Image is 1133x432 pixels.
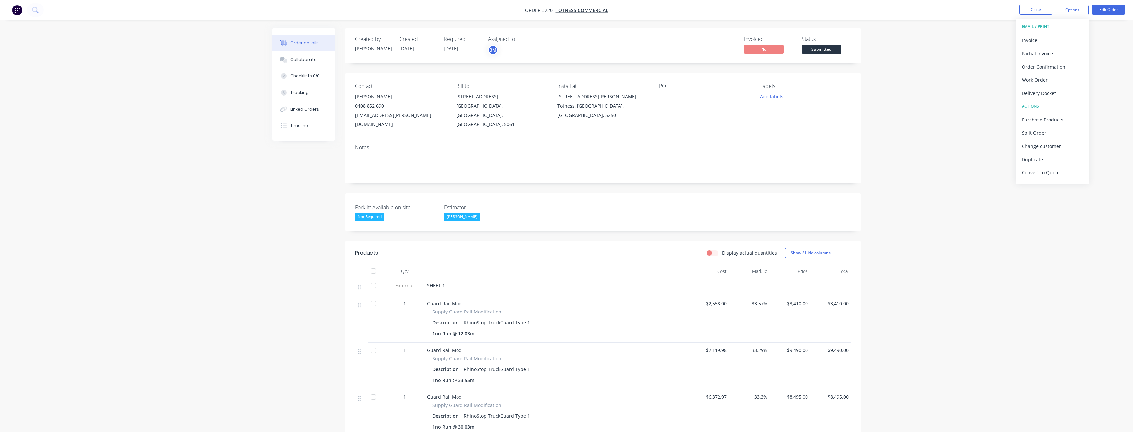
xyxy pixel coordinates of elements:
div: Price [770,265,811,278]
span: $8,495.00 [813,393,849,400]
div: RhinoStop TruckGuard Type 1 [461,364,533,374]
div: Total [810,265,851,278]
div: [STREET_ADDRESS][PERSON_NAME]Totness, [GEOGRAPHIC_DATA], [GEOGRAPHIC_DATA], 5250 [557,92,648,120]
div: Totness, [GEOGRAPHIC_DATA], [GEOGRAPHIC_DATA], 5250 [557,101,648,120]
div: RhinoStop TruckGuard Type 1 [461,318,533,327]
span: 1 [403,393,406,400]
div: Archive [1022,181,1083,191]
div: Checklists 0/0 [290,73,320,79]
span: No [744,45,784,53]
div: Work Order [1022,75,1083,85]
div: RhinoStop TruckGuard Type 1 [461,411,533,421]
img: Factory [12,5,22,15]
div: ACTIONS [1022,102,1083,111]
span: Submitted [802,45,841,53]
div: Timeline [290,123,308,129]
div: 1no Run @ 33.55m [432,375,477,385]
button: Purchase Products [1016,113,1089,126]
div: Collaborate [290,57,317,63]
span: Guard Rail Mod [427,300,462,307]
div: Status [802,36,851,42]
span: [DATE] [444,45,458,52]
button: Timeline [272,118,335,134]
button: Work Order [1016,73,1089,86]
div: [PERSON_NAME] [355,92,446,101]
div: Products [355,249,378,257]
span: 33.3% [732,393,767,400]
button: Duplicate [1016,153,1089,166]
div: [PERSON_NAME] [444,213,480,221]
button: BM [488,45,498,55]
div: Change customer [1022,141,1083,151]
button: Options [1056,5,1089,15]
span: 33.29% [732,347,767,354]
span: Guard Rail Mod [427,347,462,353]
div: [STREET_ADDRESS][PERSON_NAME] [557,92,648,101]
button: Close [1019,5,1052,15]
span: 33.57% [732,300,767,307]
div: Labels [760,83,851,89]
div: 1no Run @ 30.03m [432,422,477,432]
button: Delivery Docket [1016,86,1089,100]
button: Linked Orders [272,101,335,118]
span: $7,119.98 [692,347,727,354]
span: SHEET 1 [427,282,445,289]
button: Submitted [802,45,841,55]
div: Bill to [456,83,547,89]
span: $3,410.00 [813,300,849,307]
div: Convert to Quote [1022,168,1083,177]
div: [EMAIL_ADDRESS][PERSON_NAME][DOMAIN_NAME] [355,111,446,129]
span: Guard Rail Mod [427,394,462,400]
div: Delivery Docket [1022,88,1083,98]
div: 0408 852 690 [355,101,446,111]
span: Order #220 - [525,7,556,13]
div: Created by [355,36,391,42]
button: Invoice [1016,33,1089,47]
span: Supply Guard Rail Modification [432,402,501,408]
div: Description [432,411,461,421]
div: [GEOGRAPHIC_DATA], [GEOGRAPHIC_DATA], [GEOGRAPHIC_DATA], 5061 [456,101,547,129]
div: PO [659,83,750,89]
div: Install at [557,83,648,89]
div: Linked Orders [290,106,319,112]
div: Created [399,36,436,42]
div: Invoice [1022,35,1083,45]
div: Assigned to [488,36,554,42]
div: Tracking [290,90,309,96]
button: Archive [1016,179,1089,192]
div: Notes [355,144,851,151]
div: Purchase Products [1022,115,1083,124]
button: Tracking [272,84,335,101]
button: Partial Invoice [1016,47,1089,60]
div: 1no Run @ 12.03m [432,329,477,338]
button: Convert to Quote [1016,166,1089,179]
label: Estimator [444,203,527,211]
div: EMAIL / PRINT [1022,23,1083,31]
span: $9,490.00 [813,347,849,354]
div: Description [432,364,461,374]
div: Cost [689,265,730,278]
button: Split Order [1016,126,1089,139]
div: [STREET_ADDRESS][GEOGRAPHIC_DATA], [GEOGRAPHIC_DATA], [GEOGRAPHIC_DATA], 5061 [456,92,547,129]
span: $3,410.00 [773,300,808,307]
div: Markup [729,265,770,278]
button: Collaborate [272,51,335,68]
span: 1 [403,347,406,354]
span: External [387,282,422,289]
div: Duplicate [1022,155,1083,164]
a: Totness Commercial [556,7,608,13]
div: Partial Invoice [1022,49,1083,58]
span: $6,372.97 [692,393,727,400]
span: 1 [403,300,406,307]
span: $9,490.00 [773,347,808,354]
button: Order Confirmation [1016,60,1089,73]
span: $2,553.00 [692,300,727,307]
div: Contact [355,83,446,89]
label: Forklift Avaliable on site [355,203,438,211]
span: Supply Guard Rail Modification [432,308,501,315]
span: [DATE] [399,45,414,52]
button: Show / Hide columns [785,248,836,258]
button: EMAIL / PRINT [1016,20,1089,33]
